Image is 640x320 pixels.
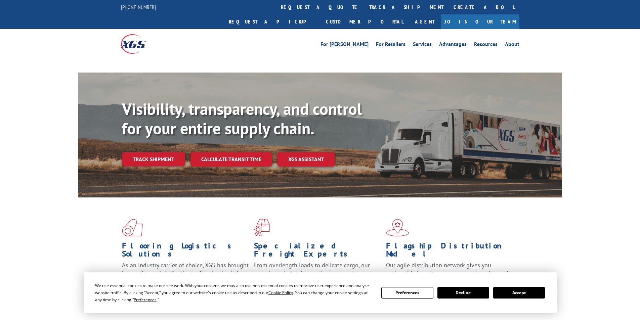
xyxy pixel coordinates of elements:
a: [PHONE_NUMBER] [121,4,156,10]
a: Track shipment [122,152,185,166]
span: Cookie Policy [268,290,293,295]
a: Request a pickup [224,14,321,29]
a: Customer Portal [321,14,408,29]
a: Agent [408,14,441,29]
a: For Retailers [376,42,406,49]
b: Visibility, transparency, and control for your entire supply chain. [122,98,362,139]
a: Advantages [439,42,467,49]
a: XGS ASSISTANT [278,152,335,167]
button: Accept [493,287,545,299]
span: Our agile distribution network gives you nationwide inventory management on demand. [386,261,510,277]
a: For [PERSON_NAME] [321,42,369,49]
a: Resources [474,42,498,49]
button: Decline [437,287,489,299]
h1: Specialized Freight Experts [254,242,381,261]
h1: Flagship Distribution Model [386,242,513,261]
div: Cookie Consent Prompt [84,272,557,313]
div: We use essential cookies to make our site work. With your consent, we may also use non-essential ... [95,282,373,303]
a: Calculate transit time [190,152,272,167]
span: Preferences [134,297,157,303]
img: xgs-icon-total-supply-chain-intelligence-red [122,219,143,236]
span: As an industry carrier of choice, XGS has brought innovation and dedication to flooring logistics... [122,261,249,285]
a: Join Our Team [441,14,519,29]
a: About [505,42,519,49]
a: Services [413,42,432,49]
p: From overlength loads to delicate cargo, our experienced staff knows the best way to move your fr... [254,261,381,291]
img: xgs-icon-focused-on-flooring-red [254,219,270,236]
img: xgs-icon-flagship-distribution-model-red [386,219,409,236]
button: Preferences [381,287,433,299]
h1: Flooring Logistics Solutions [122,242,249,261]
